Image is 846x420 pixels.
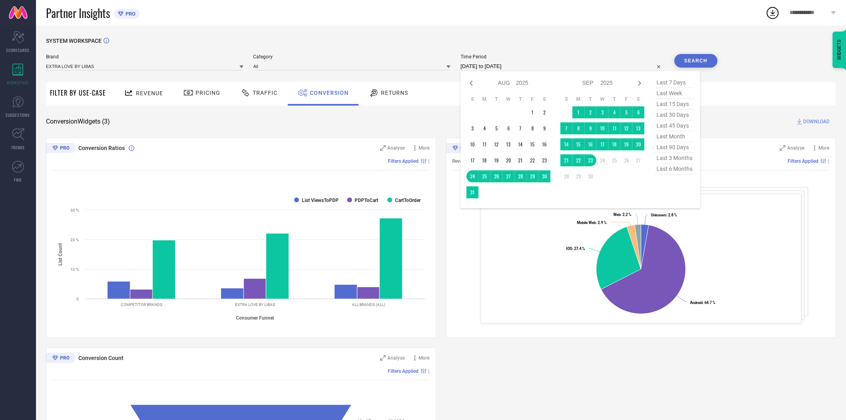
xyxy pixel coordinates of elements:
span: Partner Insights [46,5,110,21]
th: Thursday [515,96,527,102]
text: : 2.8 % [651,213,677,218]
span: Category [253,54,451,60]
div: Premium [46,353,76,365]
td: Sun Aug 24 2025 [467,170,479,182]
th: Wednesday [597,96,609,102]
span: Brand [46,54,243,60]
span: Traffic [253,90,277,96]
span: last 6 months [654,164,694,174]
div: Open download list [766,6,780,20]
td: Fri Aug 22 2025 [527,154,539,166]
text: 10 % [70,267,79,272]
td: Mon Sep 15 2025 [573,138,585,150]
svg: Zoom [380,145,386,151]
span: Revenue [136,90,163,96]
tspan: Web [613,213,621,217]
span: Returns [381,90,408,96]
th: Wednesday [503,96,515,102]
td: Tue Aug 12 2025 [491,138,503,150]
span: Conversion Count [78,355,124,361]
td: Mon Aug 04 2025 [479,122,491,134]
span: DOWNLOAD [804,118,830,126]
span: SYSTEM WORKSPACE [46,38,102,44]
span: Filter By Use-Case [50,88,106,98]
td: Wed Sep 24 2025 [597,154,609,166]
td: Thu Sep 11 2025 [609,122,621,134]
span: Filters Applied [388,158,419,164]
td: Mon Aug 18 2025 [479,154,491,166]
span: Analyse [388,145,405,151]
td: Wed Aug 27 2025 [503,170,515,182]
button: Search [674,54,718,68]
span: More [819,145,830,151]
span: Analyse [788,145,805,151]
span: last month [654,131,694,142]
td: Tue Sep 30 2025 [585,170,597,182]
text: PDPToCart [355,198,379,203]
span: last 15 days [654,99,694,110]
td: Tue Sep 23 2025 [585,154,597,166]
text: : 2.9 % [577,220,607,225]
span: TRENDS [11,144,25,150]
span: Conversion Ratios [78,145,125,151]
span: last 7 days [654,77,694,88]
td: Sat Aug 02 2025 [539,106,551,118]
th: Sunday [467,96,479,102]
text: : 64.7 % [690,300,715,305]
text: ALL BRANDS (ALL) [352,302,385,307]
th: Friday [621,96,633,102]
td: Thu Aug 21 2025 [515,154,527,166]
td: Sun Aug 10 2025 [467,138,479,150]
tspan: Consumer Funnel [236,315,274,321]
td: Sat Aug 09 2025 [539,122,551,134]
td: Tue Aug 19 2025 [491,154,503,166]
span: Filters Applied [788,158,819,164]
th: Friday [527,96,539,102]
div: Previous month [467,78,476,88]
text: EXTRA LOVE BY LIBAS [235,302,275,307]
span: WORKSPACE [7,80,29,86]
td: Sat Sep 20 2025 [633,138,644,150]
tspan: List Count [58,243,64,266]
span: Pricing [196,90,220,96]
text: CartToOrder [395,198,421,203]
td: Wed Aug 20 2025 [503,154,515,166]
text: 0 [76,297,79,301]
text: 30 % [70,208,79,212]
td: Sun Aug 03 2025 [467,122,479,134]
th: Sunday [561,96,573,102]
td: Sat Sep 27 2025 [633,154,644,166]
td: Mon Aug 11 2025 [479,138,491,150]
span: More [419,145,430,151]
span: Revenue (% share) [453,158,492,164]
td: Mon Sep 01 2025 [573,106,585,118]
tspan: Unknown [651,213,666,218]
td: Mon Sep 08 2025 [573,122,585,134]
td: Mon Sep 29 2025 [573,170,585,182]
text: 20 % [70,238,79,242]
text: List ViewsToPDP [302,198,339,203]
tspan: IOS [566,247,572,251]
span: SUGGESTIONS [6,112,30,118]
td: Sat Aug 16 2025 [539,138,551,150]
td: Fri Aug 08 2025 [527,122,539,134]
th: Saturday [539,96,551,102]
th: Tuesday [491,96,503,102]
td: Wed Aug 13 2025 [503,138,515,150]
span: last 30 days [654,110,694,120]
td: Wed Sep 03 2025 [597,106,609,118]
td: Sun Sep 28 2025 [561,170,573,182]
text: : 2.2 % [613,213,631,217]
div: Premium [446,143,476,155]
td: Sat Sep 13 2025 [633,122,644,134]
td: Wed Sep 17 2025 [597,138,609,150]
svg: Zoom [380,355,386,361]
tspan: Android [690,300,702,305]
td: Sun Aug 31 2025 [467,186,479,198]
td: Wed Sep 10 2025 [597,122,609,134]
span: More [419,355,430,361]
th: Monday [479,96,491,102]
td: Sun Aug 17 2025 [467,154,479,166]
th: Tuesday [585,96,597,102]
span: FWD [14,177,22,183]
